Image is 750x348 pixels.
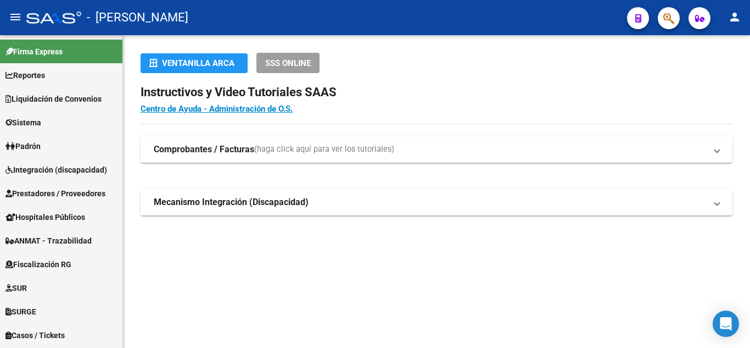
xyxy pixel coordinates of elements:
span: ANMAT - Trazabilidad [5,235,92,247]
mat-icon: menu [9,10,22,24]
button: Ventanilla ARCA [141,53,248,73]
div: Open Intercom Messenger [713,311,739,337]
mat-expansion-panel-header: Comprobantes / Facturas(haga click aquí para ver los tutoriales) [141,136,732,163]
strong: Mecanismo Integración (Discapacidad) [154,196,309,208]
a: Centro de Ayuda - Administración de O.S. [141,104,293,114]
span: Sistema [5,117,41,129]
span: Fiscalización RG [5,258,71,270]
span: Liquidación de Convenios [5,93,102,105]
span: - [PERSON_NAME] [87,5,188,30]
span: (haga click aquí para ver los tutoriales) [254,143,394,156]
span: Integración (discapacidad) [5,164,107,176]
span: Firma Express [5,46,63,58]
span: SSS ONLINE [265,58,311,68]
span: Padrón [5,140,41,152]
mat-icon: person [728,10,741,24]
span: SUR [5,282,27,294]
span: Reportes [5,69,45,81]
h2: Instructivos y Video Tutoriales SAAS [141,82,732,103]
span: Casos / Tickets [5,329,65,341]
strong: Comprobantes / Facturas [154,143,254,156]
div: Ventanilla ARCA [149,53,239,73]
span: SURGE [5,306,36,318]
span: Prestadores / Proveedores [5,187,105,200]
span: Hospitales Públicos [5,211,85,223]
mat-expansion-panel-header: Mecanismo Integración (Discapacidad) [141,189,732,216]
button: SSS ONLINE [256,53,320,73]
